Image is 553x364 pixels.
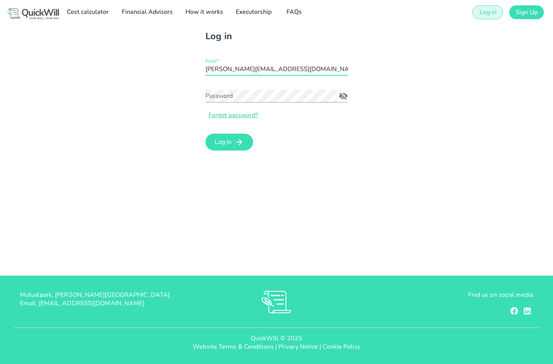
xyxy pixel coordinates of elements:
[472,5,503,19] a: Log in
[205,134,253,151] button: Log in
[262,291,291,313] img: RVs0sauIwKhMoGR03FLGkjXSOVwkZRnQsltkF0QxpTsornXsmh1o7vbL94pqF3d8sZvAAAAAElFTkSuQmCC
[193,342,274,351] a: Website Terms & Conditions
[205,29,424,43] h2: Log in
[336,91,350,101] button: Password appended action
[233,5,274,20] a: Executorship
[515,8,538,17] span: Sign Up
[214,138,232,146] span: Log in
[235,8,272,16] span: Executorship
[121,8,172,16] span: Financial Advisors
[479,8,496,17] span: Log in
[323,342,360,351] a: Cookie Policy
[281,5,306,20] a: FAQs
[205,111,258,119] a: Forgot password?
[284,8,304,16] span: FAQs
[278,342,318,351] a: Privacy Notice
[320,342,321,351] span: |
[183,5,225,20] a: How it works
[275,342,277,351] span: |
[20,299,145,308] span: Email: [EMAIL_ADDRESS][DOMAIN_NAME]
[185,8,223,16] span: How it works
[362,291,533,299] p: Find us on social media
[64,5,111,20] a: Cost calculator
[119,5,175,20] a: Financial Advisors
[6,7,60,20] img: Logo
[20,291,170,299] span: Mutualpark, [PERSON_NAME][GEOGRAPHIC_DATA]
[6,334,547,342] p: QuickWill © 2025
[205,58,219,64] label: Email*
[66,8,109,16] span: Cost calculator
[509,5,544,19] a: Sign Up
